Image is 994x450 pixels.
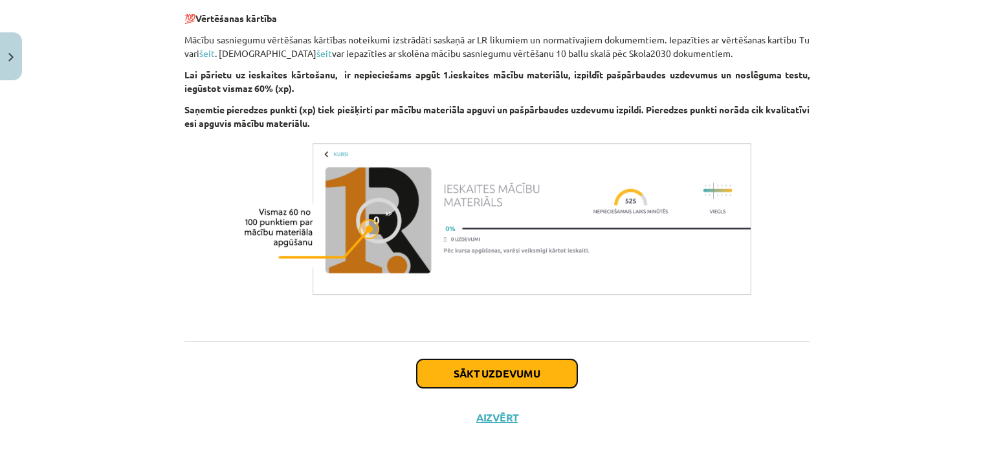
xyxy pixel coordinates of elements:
a: šeit [199,47,215,59]
strong: Saņemtie pieredzes punkti (xp) tiek piešķirti par mācību materiāla apguvi un pašpārbaudes uzdevum... [184,104,810,129]
a: šeit [316,47,332,59]
strong: Vērtēšanas kārtība [195,12,277,24]
button: Sākt uzdevumu [417,359,577,388]
img: icon-close-lesson-0947bae3869378f0d4975bcd49f059093ad1ed9edebbc8119c70593378902aed.svg [8,53,14,62]
button: Aizvērt [472,411,522,424]
p: 💯 [184,12,810,25]
strong: Lai pārietu uz ieskaites kārtošanu, ir nepieciešams apgūt 1.ieskaites mācību materiālu, izpildīt ... [184,69,810,94]
p: Mācību sasniegumu vērtēšanas kārtības noteikumi izstrādāti saskaņā ar LR likumiem un normatīvajie... [184,33,810,60]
